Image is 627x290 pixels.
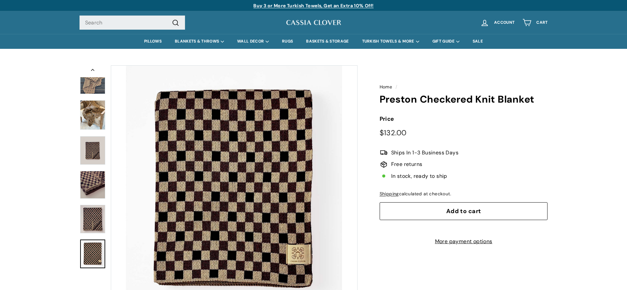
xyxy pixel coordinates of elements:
[380,114,548,123] label: Price
[299,34,355,49] a: BASKETS & STORAGE
[391,172,447,180] span: In stock, ready to ship
[168,34,231,49] summary: BLANKETS & THROWS
[446,207,481,215] span: Add to cart
[476,13,518,32] a: Account
[494,20,515,25] span: Account
[356,34,426,49] summary: TURKISH TOWELS & MORE
[394,84,399,90] span: /
[380,84,392,90] a: Home
[79,65,106,77] button: Previous
[518,13,551,32] a: Cart
[380,191,399,197] a: Shipping
[426,34,466,49] summary: GIFT GUIDE
[380,83,548,91] nav: breadcrumbs
[80,66,105,94] img: Preston Checkered Knit Blanket
[275,34,299,49] a: RUGS
[391,148,458,157] span: Ships In 1-3 Business Days
[80,240,105,268] a: Preston Checkered Knit Blanket
[80,205,105,233] img: Preston Checkered Knit Blanket
[380,128,407,138] span: $132.00
[253,3,373,9] a: Buy 3 or More Turkish Towels, Get an Extra 10% Off!
[138,34,168,49] a: PILLOWS
[380,190,548,198] div: calculated at checkout.
[79,16,185,30] input: Search
[466,34,489,49] a: SALE
[380,202,548,220] button: Add to cart
[536,20,548,25] span: Cart
[391,160,423,169] span: Free returns
[231,34,275,49] summary: WALL DECOR
[66,34,561,49] div: Primary
[80,136,105,165] img: Preston Checkered Knit Blanket
[380,237,548,246] a: More payment options
[80,100,105,130] img: Preston Checkered Knit Blanket
[80,171,105,199] img: Preston Checkered Knit Blanket
[380,94,548,105] h1: Preston Checkered Knit Blanket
